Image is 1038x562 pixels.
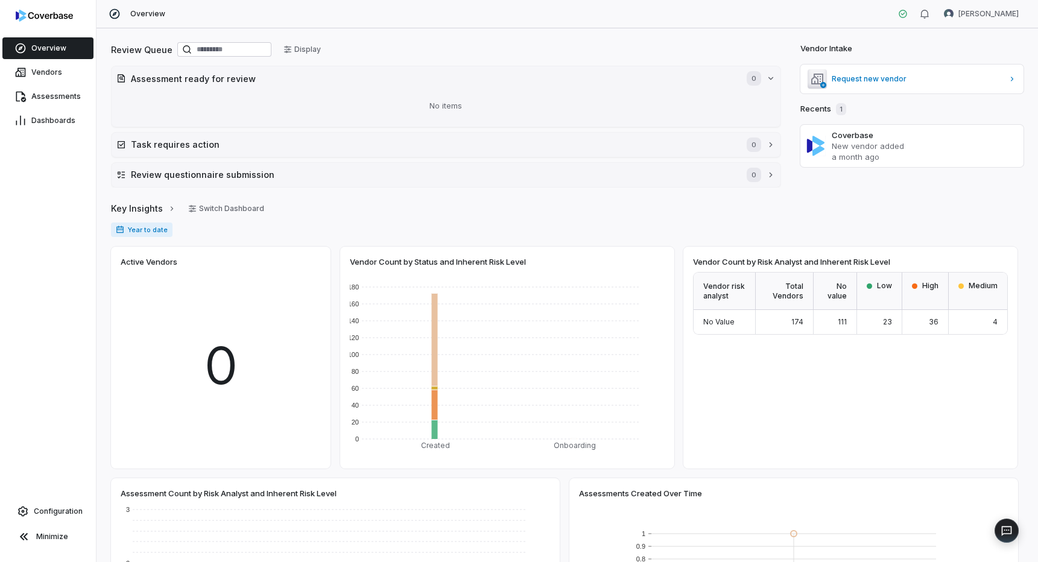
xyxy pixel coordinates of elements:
div: No value [814,273,857,310]
text: 80 [352,368,359,375]
span: Low [877,281,892,291]
text: 60 [352,385,359,392]
h2: Task requires action [131,138,735,151]
button: Display [276,40,328,58]
a: CoverbaseNew vendor addeda month ago [800,125,1024,167]
text: 3 [126,506,130,513]
svg: Date range for report [116,226,124,234]
a: Dashboards [2,110,93,131]
span: Overview [31,43,66,53]
button: Task requires action0 [112,133,780,157]
a: Overview [2,37,93,59]
span: Overview [130,9,165,19]
span: Medium [969,281,998,291]
img: Linh Dang avatar [944,9,954,19]
div: Total Vendors [756,273,814,310]
a: Assessments [2,86,93,107]
a: Key Insights [111,196,176,221]
span: Dashboards [31,116,75,125]
span: 0 [747,71,761,86]
text: 0 [355,435,359,443]
h2: Review questionnaire submission [131,168,735,181]
span: Key Insights [111,202,163,215]
button: Key Insights [107,196,180,221]
h2: Assessment ready for review [131,72,735,85]
span: Vendor Count by Status and Inherent Risk Level [350,256,526,267]
text: 40 [352,402,359,409]
p: New vendor added [832,140,1019,151]
text: 140 [348,317,359,324]
span: Active Vendors [121,256,177,267]
h2: Vendor Intake [800,43,852,55]
span: 111 [838,317,847,326]
span: Assessments Created Over Time [579,488,702,499]
span: 174 [791,317,803,326]
h2: Review Queue [111,43,172,56]
span: Minimize [36,532,68,541]
span: 1 [836,103,846,115]
span: 36 [929,317,938,326]
span: 23 [883,317,892,326]
span: High [922,281,938,291]
span: Request new vendor [832,74,1003,84]
span: Vendors [31,68,62,77]
span: Assessments [31,92,81,101]
button: Linh Dang avatar[PERSON_NAME] [937,5,1026,23]
a: Vendors [2,62,93,83]
p: a month ago [832,151,1019,162]
span: 4 [993,317,998,326]
div: Vendor risk analyst [694,273,756,310]
span: Vendor Count by Risk Analyst and Inherent Risk Level [693,256,890,267]
span: Assessment Count by Risk Analyst and Inherent Risk Level [121,488,337,499]
span: No Value [703,317,735,326]
button: Assessment ready for review0 [112,66,780,90]
a: Configuration [5,500,91,522]
span: Configuration [34,507,83,516]
text: 160 [348,300,359,308]
span: [PERSON_NAME] [958,9,1019,19]
text: 120 [348,334,359,341]
text: 1 [642,530,645,537]
button: Minimize [5,525,91,549]
h3: Coverbase [832,130,1019,140]
text: 100 [348,351,359,358]
text: 180 [348,283,359,291]
span: 0 [204,327,238,404]
button: Switch Dashboard [181,200,271,218]
span: 0 [747,137,761,152]
span: 0 [747,168,761,182]
img: logo-D7KZi-bG.svg [16,10,73,22]
div: No items [116,90,776,122]
h2: Recents [800,103,846,115]
span: Year to date [111,223,172,237]
text: 0.9 [636,543,645,550]
text: 20 [352,418,359,426]
a: Request new vendor [800,65,1024,93]
button: Review questionnaire submission0 [112,163,780,187]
